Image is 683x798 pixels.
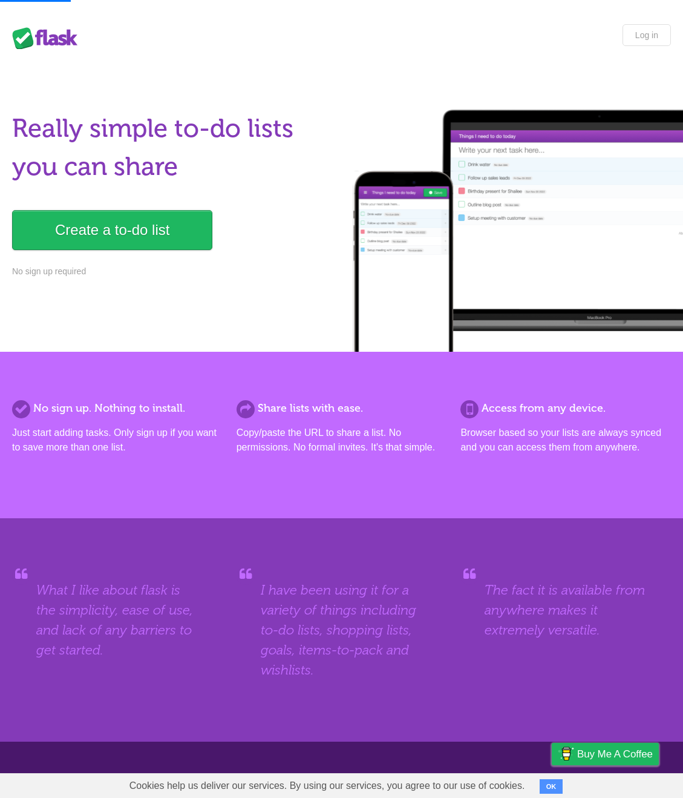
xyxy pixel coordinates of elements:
p: No sign up required [12,265,335,278]
div: Flask Lists [12,27,85,49]
a: Buy me a coffee [552,743,659,765]
span: Buy me a coffee [577,744,653,765]
span: Cookies help us deliver our services. By using our services, you agree to our use of cookies. [117,774,537,798]
a: Log in [623,24,671,46]
p: Just start adding tasks. Only sign up if you want to save more than one list. [12,426,223,455]
blockquote: I have been using it for a variety of things including to-do lists, shopping lists, goals, items-... [261,580,423,680]
img: Buy me a coffee [558,744,574,764]
blockquote: The fact it is available from anywhere makes it extremely versatile. [485,580,647,640]
h2: Share lists with ease. [237,400,447,417]
p: Copy/paste the URL to share a list. No permissions. No formal invites. It's that simple. [237,426,447,455]
h2: No sign up. Nothing to install. [12,400,223,417]
a: Create a to-do list [12,210,212,250]
button: OK [540,779,563,794]
p: Browser based so your lists are always synced and you can access them from anywhere. [460,426,671,455]
blockquote: What I like about flask is the simplicity, ease of use, and lack of any barriers to get started. [36,580,198,660]
h1: Really simple to-do lists you can share [12,110,335,186]
h2: Access from any device. [460,400,671,417]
